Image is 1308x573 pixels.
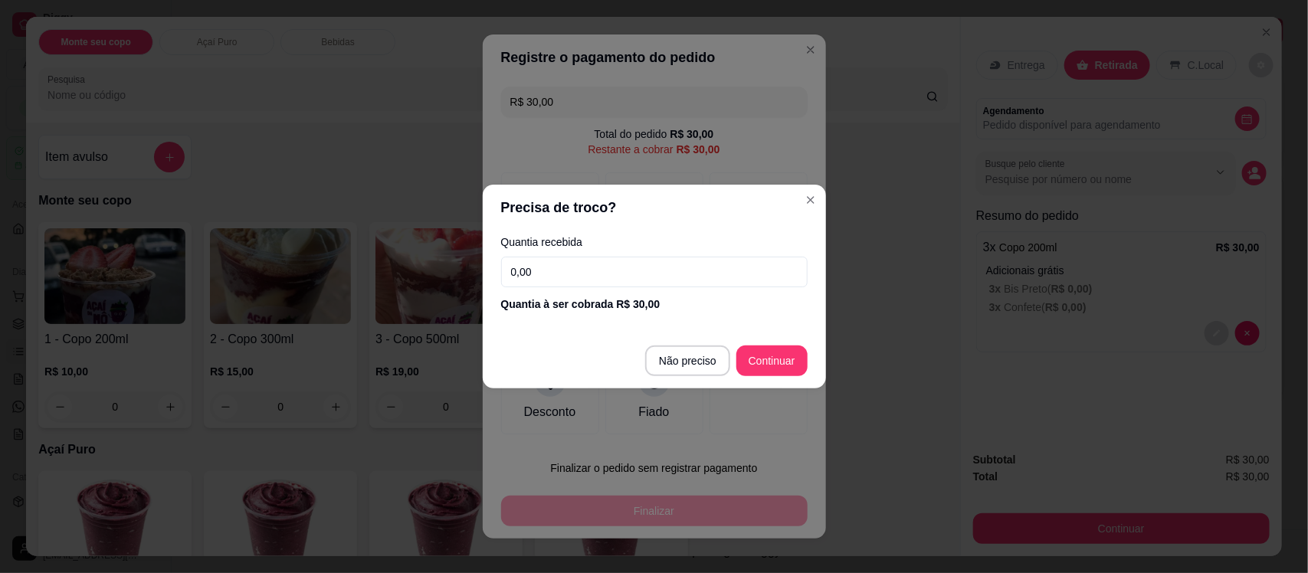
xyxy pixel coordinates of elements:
[501,237,808,247] label: Quantia recebida
[645,345,730,376] button: Não preciso
[798,188,823,212] button: Close
[483,185,826,231] header: Precisa de troco?
[736,345,808,376] button: Continuar
[501,296,808,312] div: Quantia à ser cobrada R$ 30,00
